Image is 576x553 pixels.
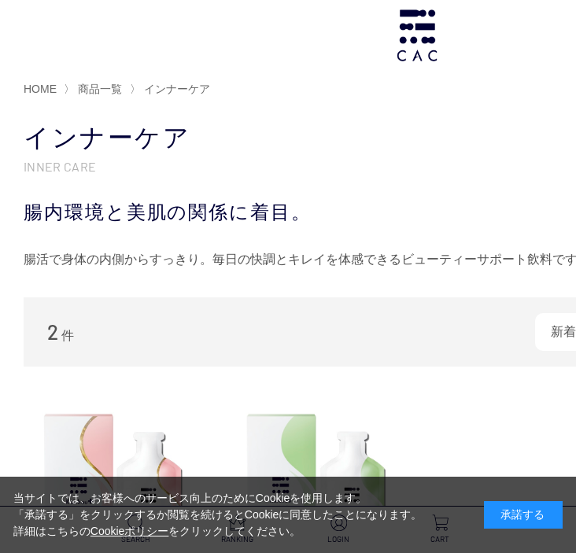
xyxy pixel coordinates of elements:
span: 件 [61,329,74,342]
div: 承諾する [484,501,563,529]
a: 商品一覧 [75,83,122,95]
span: 商品一覧 [78,83,122,95]
div: 当サイトでは、お客様へのサービス向上のためにCookieを使用します。 「承諾する」をクリックするか閲覧を続けるとCookieに同意したことになります。 詳細はこちらの をクリックしてください。 [13,490,423,540]
img: logo [394,9,440,61]
li: 〉 [64,82,126,97]
span: 2 [47,319,58,344]
li: 〉 [130,82,214,97]
a: インナーケア [141,83,210,95]
span: インナーケア [144,83,210,95]
a: HOME [24,83,57,95]
a: Cookieポリシー [90,525,169,537]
